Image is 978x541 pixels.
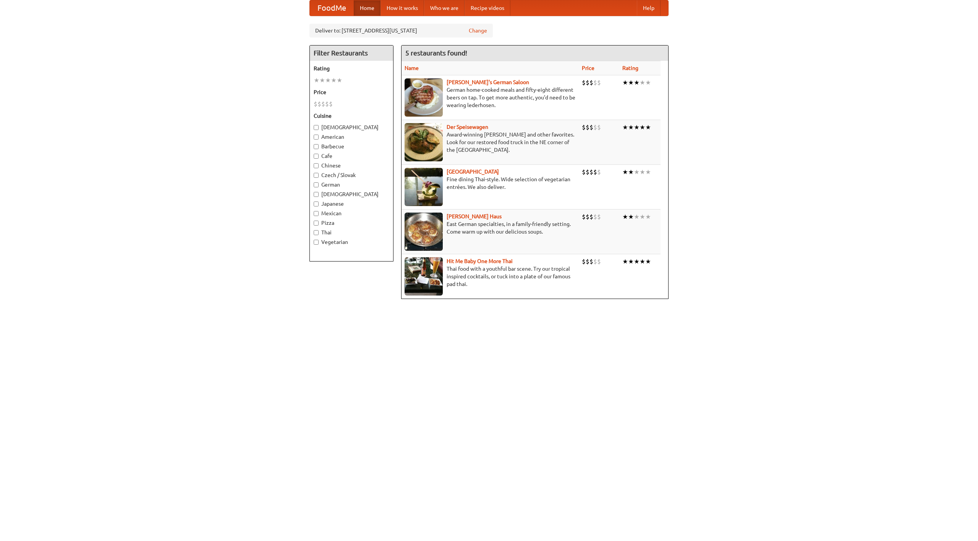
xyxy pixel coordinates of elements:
a: Hit Me Baby One More Thai [447,258,513,264]
li: $ [321,100,325,108]
li: $ [597,213,601,221]
li: $ [593,213,597,221]
li: ★ [645,257,651,266]
li: ★ [622,257,628,266]
input: Cafe [314,154,319,159]
img: kohlhaus.jpg [405,213,443,251]
li: $ [593,168,597,176]
p: Fine dining Thai-style. Wide selection of vegetarian entrées. We also deliver. [405,175,576,191]
li: ★ [622,213,628,221]
li: ★ [628,168,634,176]
li: ★ [628,257,634,266]
li: ★ [628,213,634,221]
input: [DEMOGRAPHIC_DATA] [314,125,319,130]
li: ★ [640,168,645,176]
img: speisewagen.jpg [405,123,443,161]
li: ★ [645,78,651,87]
img: satay.jpg [405,168,443,206]
li: ★ [640,213,645,221]
label: Cafe [314,152,389,160]
li: $ [589,123,593,132]
a: Change [469,27,487,34]
label: Mexican [314,210,389,217]
h5: Price [314,88,389,96]
input: Czech / Slovak [314,173,319,178]
li: ★ [640,123,645,132]
a: How it works [381,0,424,16]
li: $ [582,168,586,176]
li: $ [586,257,589,266]
img: esthers.jpg [405,78,443,117]
li: ★ [622,123,628,132]
li: ★ [634,168,640,176]
input: German [314,182,319,187]
label: [DEMOGRAPHIC_DATA] [314,190,389,198]
li: $ [597,257,601,266]
h4: Filter Restaurants [310,45,393,61]
input: [DEMOGRAPHIC_DATA] [314,192,319,197]
li: ★ [319,76,325,84]
label: Vegetarian [314,238,389,246]
li: ★ [622,168,628,176]
a: [PERSON_NAME]'s German Saloon [447,79,529,85]
a: Name [405,65,419,71]
li: $ [589,213,593,221]
input: Vegetarian [314,240,319,245]
label: Pizza [314,219,389,227]
h5: Cuisine [314,112,389,120]
li: $ [589,168,593,176]
li: ★ [331,76,337,84]
li: $ [329,100,333,108]
li: ★ [640,78,645,87]
input: Japanese [314,201,319,206]
li: $ [586,168,589,176]
li: ★ [325,76,331,84]
a: Help [637,0,661,16]
label: American [314,133,389,141]
input: Chinese [314,163,319,168]
li: ★ [645,213,651,221]
li: ★ [634,78,640,87]
li: $ [317,100,321,108]
p: Award-winning [PERSON_NAME] and other favorites. Look for our restored food truck in the NE corne... [405,131,576,154]
li: $ [586,213,589,221]
label: [DEMOGRAPHIC_DATA] [314,123,389,131]
a: Der Speisewagen [447,124,488,130]
li: $ [582,213,586,221]
a: Rating [622,65,638,71]
li: $ [593,123,597,132]
li: $ [597,78,601,87]
li: $ [597,168,601,176]
input: American [314,135,319,140]
li: $ [593,78,597,87]
p: Thai food with a youthful bar scene. Try our tropical inspired cocktails, or tuck into a plate of... [405,265,576,288]
li: $ [593,257,597,266]
li: $ [582,257,586,266]
input: Thai [314,230,319,235]
li: ★ [640,257,645,266]
p: East German specialties, in a family-friendly setting. Come warm up with our delicious soups. [405,220,576,236]
label: German [314,181,389,188]
li: ★ [645,123,651,132]
li: $ [586,123,589,132]
a: Who we are [424,0,465,16]
li: ★ [628,123,634,132]
input: Barbecue [314,144,319,149]
a: [PERSON_NAME] Haus [447,213,502,219]
h5: Rating [314,65,389,72]
input: Pizza [314,221,319,226]
li: $ [589,78,593,87]
li: $ [582,78,586,87]
label: Japanese [314,200,389,208]
a: [GEOGRAPHIC_DATA] [447,169,499,175]
div: Deliver to: [STREET_ADDRESS][US_STATE] [309,24,493,37]
ng-pluralize: 5 restaurants found! [405,49,467,57]
img: babythai.jpg [405,257,443,296]
li: ★ [337,76,342,84]
li: ★ [634,257,640,266]
li: $ [586,78,589,87]
li: ★ [634,213,640,221]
